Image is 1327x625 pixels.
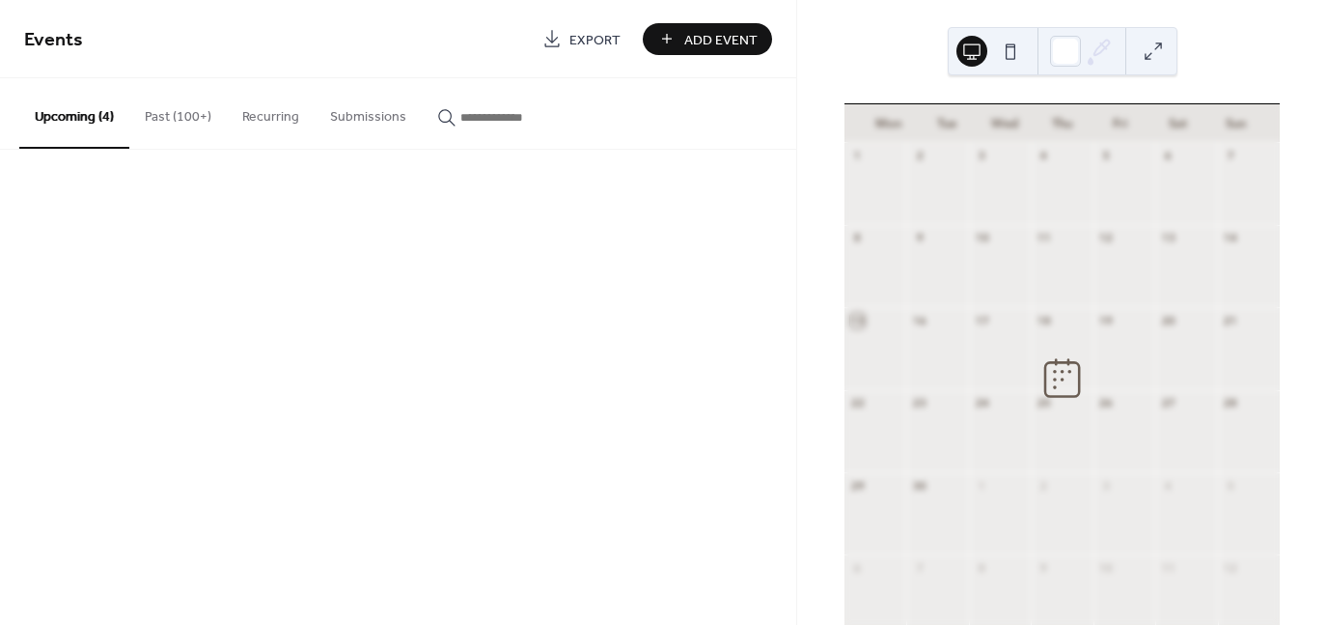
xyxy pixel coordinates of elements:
div: 23 [912,396,926,411]
div: Mon [860,104,918,143]
div: 7 [912,560,926,575]
div: 26 [1099,396,1114,411]
button: Recurring [227,78,315,147]
div: 3 [1099,478,1114,493]
div: 19 [1099,313,1114,327]
div: 4 [1037,149,1051,163]
div: 13 [1161,231,1175,245]
div: 15 [850,313,865,327]
span: Export [569,30,621,50]
div: 1 [850,149,865,163]
div: 4 [1161,478,1175,493]
div: 8 [975,560,989,575]
div: 5 [1099,149,1114,163]
div: 1 [975,478,989,493]
div: 17 [975,313,989,327]
div: 28 [1224,396,1238,411]
div: 8 [850,231,865,245]
div: 16 [912,313,926,327]
span: Add Event [684,30,758,50]
div: 9 [912,231,926,245]
button: Upcoming (4) [19,78,129,149]
div: 11 [1037,231,1051,245]
div: 21 [1224,313,1238,327]
div: 12 [1099,231,1114,245]
div: 10 [1099,560,1114,575]
div: 10 [975,231,989,245]
div: 5 [1224,478,1238,493]
div: 9 [1037,560,1051,575]
div: 2 [1037,478,1051,493]
span: Events [24,21,83,59]
div: Sun [1206,104,1264,143]
div: 24 [975,396,989,411]
div: 7 [1224,149,1238,163]
a: Export [528,23,635,55]
div: 27 [1161,396,1175,411]
div: 11 [1161,560,1175,575]
div: 14 [1224,231,1238,245]
div: 6 [1161,149,1175,163]
div: 25 [1037,396,1051,411]
div: Tue [918,104,976,143]
div: 29 [850,478,865,493]
button: Past (100+) [129,78,227,147]
button: Submissions [315,78,422,147]
div: 30 [912,478,926,493]
div: Wed [976,104,1034,143]
div: Fri [1091,104,1148,143]
div: 3 [975,149,989,163]
div: 12 [1224,560,1238,575]
div: 18 [1037,313,1051,327]
div: Thu [1034,104,1092,143]
div: 22 [850,396,865,411]
div: 20 [1161,313,1175,327]
div: 6 [850,560,865,575]
div: 2 [912,149,926,163]
div: Sat [1148,104,1206,143]
button: Add Event [643,23,772,55]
